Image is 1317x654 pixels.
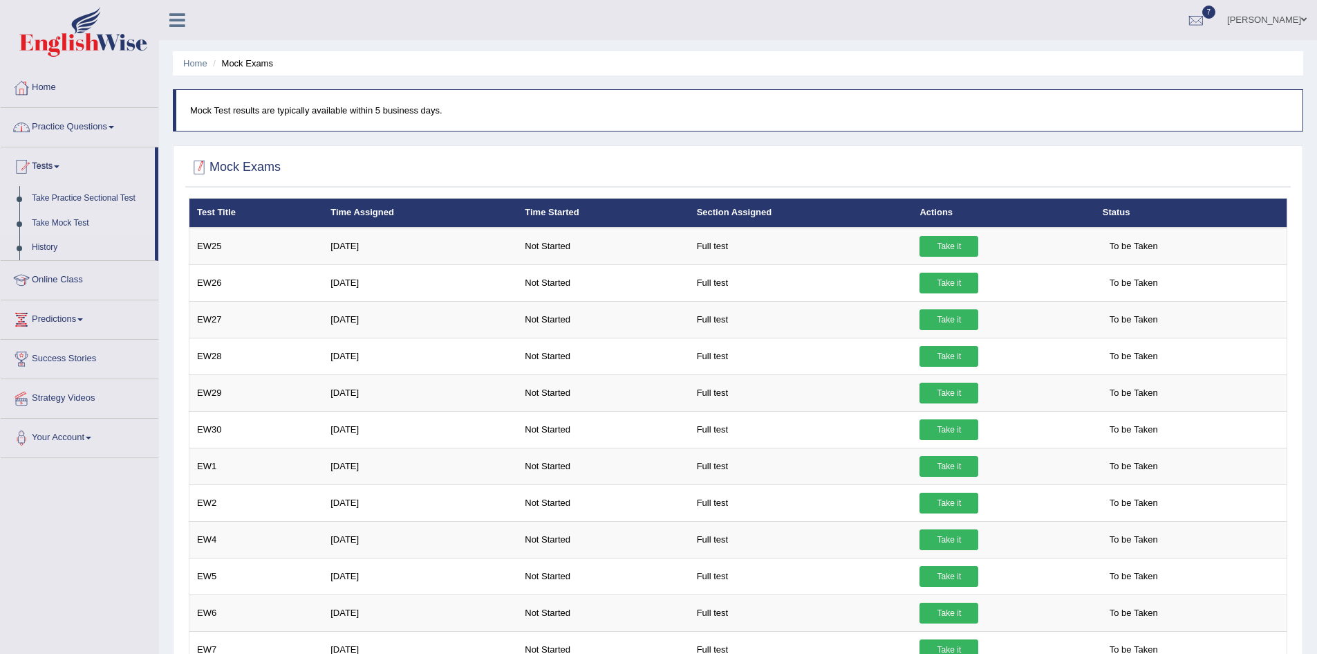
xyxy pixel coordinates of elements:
[189,594,324,631] td: EW6
[323,228,517,265] td: [DATE]
[919,309,978,330] a: Take it
[189,521,324,558] td: EW4
[1,69,158,103] a: Home
[517,484,689,521] td: Not Started
[689,411,913,448] td: Full test
[189,228,324,265] td: EW25
[1103,383,1165,403] span: To be Taken
[689,448,913,484] td: Full test
[1103,309,1165,330] span: To be Taken
[1103,493,1165,514] span: To be Taken
[517,594,689,631] td: Not Started
[919,603,978,624] a: Take it
[689,301,913,338] td: Full test
[190,104,1289,117] p: Mock Test results are typically available within 5 business days.
[189,157,281,178] h2: Mock Exams
[919,566,978,587] a: Take it
[323,484,517,521] td: [DATE]
[189,374,324,411] td: EW29
[26,235,155,260] a: History
[26,186,155,211] a: Take Practice Sectional Test
[189,199,324,228] th: Test Title
[1103,346,1165,367] span: To be Taken
[1103,273,1165,293] span: To be Taken
[517,374,689,411] td: Not Started
[189,411,324,448] td: EW30
[689,374,913,411] td: Full test
[919,236,978,257] a: Take it
[189,264,324,301] td: EW26
[189,484,324,521] td: EW2
[1095,199,1287,228] th: Status
[1,419,158,453] a: Your Account
[912,199,1094,228] th: Actions
[689,558,913,594] td: Full test
[323,594,517,631] td: [DATE]
[323,199,517,228] th: Time Assigned
[689,264,913,301] td: Full test
[1,147,155,182] a: Tests
[183,58,207,69] a: Home
[517,521,689,558] td: Not Started
[1103,566,1165,587] span: To be Taken
[323,374,517,411] td: [DATE]
[517,199,689,228] th: Time Started
[189,301,324,338] td: EW27
[919,529,978,550] a: Take it
[323,411,517,448] td: [DATE]
[323,264,517,301] td: [DATE]
[517,338,689,374] td: Not Started
[919,273,978,293] a: Take it
[1103,529,1165,550] span: To be Taken
[919,456,978,477] a: Take it
[517,264,689,301] td: Not Started
[517,448,689,484] td: Not Started
[689,199,913,228] th: Section Assigned
[1103,603,1165,624] span: To be Taken
[689,228,913,265] td: Full test
[919,383,978,403] a: Take it
[323,338,517,374] td: [DATE]
[1202,6,1216,19] span: 7
[919,346,978,367] a: Take it
[209,57,273,70] li: Mock Exams
[323,448,517,484] td: [DATE]
[689,521,913,558] td: Full test
[517,558,689,594] td: Not Started
[517,301,689,338] td: Not Started
[189,338,324,374] td: EW28
[689,484,913,521] td: Full test
[919,419,978,440] a: Take it
[1103,236,1165,257] span: To be Taken
[1,379,158,414] a: Strategy Videos
[1,108,158,143] a: Practice Questions
[689,338,913,374] td: Full test
[323,558,517,594] td: [DATE]
[1103,419,1165,440] span: To be Taken
[1,340,158,374] a: Success Stories
[189,448,324,484] td: EW1
[1,261,158,296] a: Online Class
[517,411,689,448] td: Not Started
[323,301,517,338] td: [DATE]
[26,211,155,236] a: Take Mock Test
[517,228,689,265] td: Not Started
[189,558,324,594] td: EW5
[323,521,517,558] td: [DATE]
[689,594,913,631] td: Full test
[919,493,978,514] a: Take it
[1,300,158,335] a: Predictions
[1103,456,1165,477] span: To be Taken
